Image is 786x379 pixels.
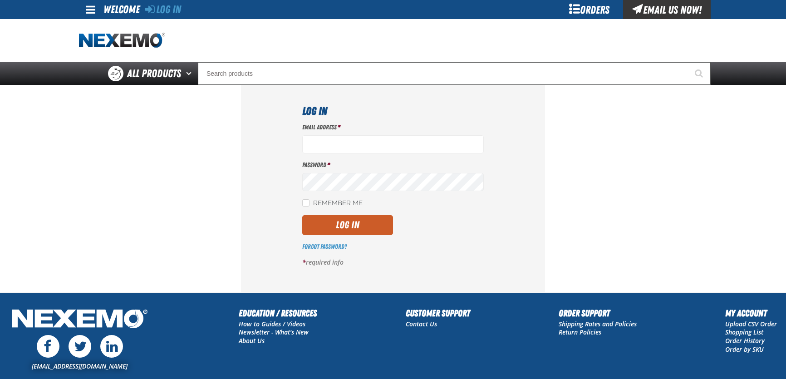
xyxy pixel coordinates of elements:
h2: My Account [725,306,777,320]
img: Nexemo Logo [9,306,150,333]
a: Log In [145,3,181,16]
a: Contact Us [406,320,437,328]
h1: Log In [302,103,484,119]
a: Order History [725,336,765,345]
input: Search [198,62,711,85]
label: Email Address [302,123,484,132]
h2: Customer Support [406,306,470,320]
img: Nexemo logo [79,33,165,49]
a: Newsletter - What's New [239,328,309,336]
a: Shipping Rates and Policies [559,320,637,328]
button: Log In [302,215,393,235]
a: Return Policies [559,328,601,336]
label: Password [302,161,484,169]
a: Order by SKU [725,345,764,354]
button: Start Searching [688,62,711,85]
a: About Us [239,336,265,345]
a: Home [79,33,165,49]
a: Upload CSV Order [725,320,777,328]
h2: Order Support [559,306,637,320]
span: All Products [127,65,181,82]
button: Open All Products pages [183,62,198,85]
a: Shopping List [725,328,763,336]
a: How to Guides / Videos [239,320,305,328]
label: Remember Me [302,199,363,208]
a: Forgot Password? [302,243,347,250]
h2: Education / Resources [239,306,317,320]
p: required info [302,258,484,267]
a: [EMAIL_ADDRESS][DOMAIN_NAME] [32,362,128,370]
input: Remember Me [302,199,309,207]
